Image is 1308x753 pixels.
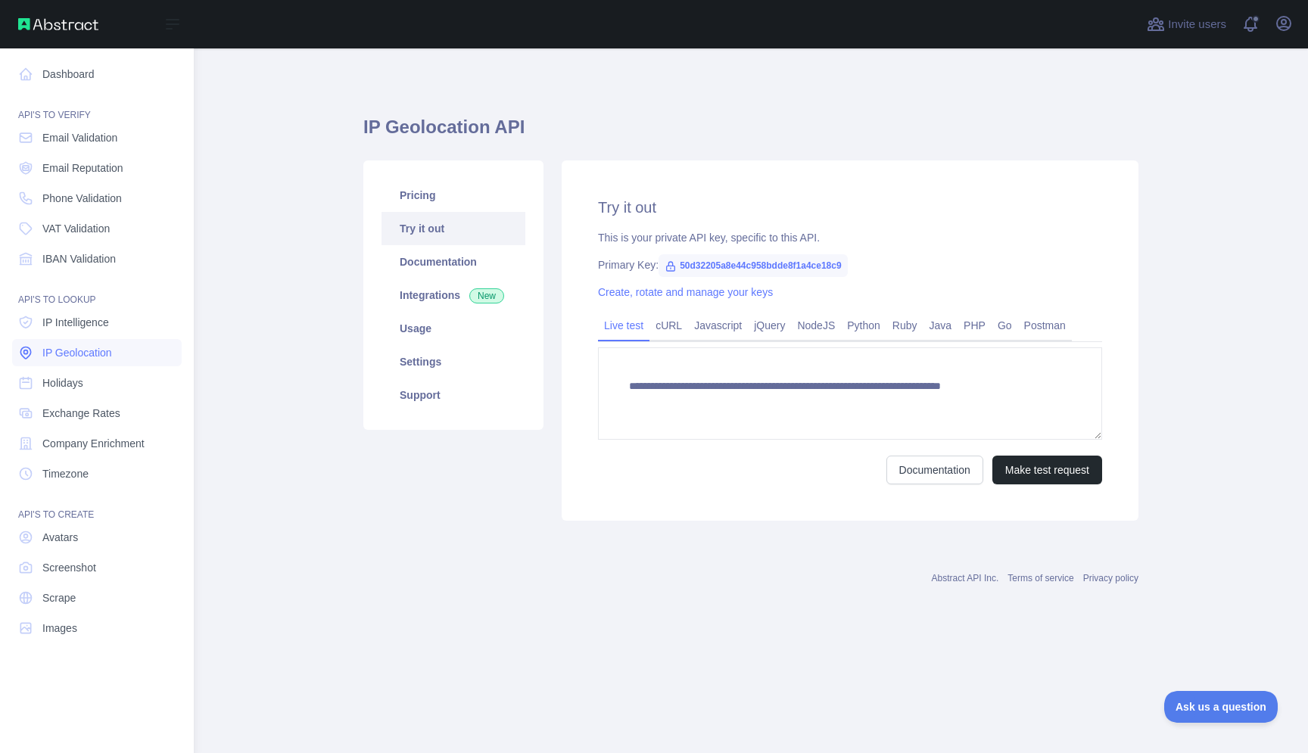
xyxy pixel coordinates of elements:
a: Email Validation [12,124,182,151]
span: Phone Validation [42,191,122,206]
a: jQuery [748,313,791,338]
a: IP Geolocation [12,339,182,366]
a: Go [992,313,1018,338]
span: IBAN Validation [42,251,116,266]
a: Screenshot [12,554,182,581]
div: API'S TO CREATE [12,490,182,521]
a: Dashboard [12,61,182,88]
a: Documentation [886,456,983,484]
iframe: Toggle Customer Support [1164,691,1278,723]
a: Python [841,313,886,338]
a: Postman [1018,313,1072,338]
button: Make test request [992,456,1102,484]
div: Primary Key: [598,257,1102,272]
a: Abstract API Inc. [932,573,999,583]
a: Privacy policy [1083,573,1138,583]
span: New [469,288,504,303]
a: Integrations New [381,278,525,312]
span: Invite users [1168,16,1226,33]
span: Images [42,621,77,636]
a: Support [381,378,525,412]
a: Pricing [381,179,525,212]
div: API'S TO LOOKUP [12,275,182,306]
span: Company Enrichment [42,436,145,451]
a: Phone Validation [12,185,182,212]
span: VAT Validation [42,221,110,236]
a: VAT Validation [12,215,182,242]
a: PHP [958,313,992,338]
span: 50d32205a8e44c958bdde8f1a4ce18c9 [659,254,848,277]
a: Holidays [12,369,182,397]
a: Live test [598,313,649,338]
div: This is your private API key, specific to this API. [598,230,1102,245]
span: Email Reputation [42,160,123,176]
span: Screenshot [42,560,96,575]
span: Scrape [42,590,76,605]
span: Email Validation [42,130,117,145]
a: Scrape [12,584,182,611]
a: Exchange Rates [12,400,182,427]
a: NodeJS [791,313,841,338]
a: Email Reputation [12,154,182,182]
img: Abstract API [18,18,98,30]
a: Ruby [886,313,923,338]
span: Exchange Rates [42,406,120,421]
span: IP Geolocation [42,345,112,360]
a: Terms of service [1007,573,1073,583]
span: Avatars [42,530,78,545]
a: Java [923,313,958,338]
a: Javascript [688,313,748,338]
h1: IP Geolocation API [363,115,1138,151]
a: IP Intelligence [12,309,182,336]
a: Images [12,615,182,642]
button: Invite users [1144,12,1229,36]
a: Documentation [381,245,525,278]
span: Timezone [42,466,89,481]
span: Holidays [42,375,83,391]
div: API'S TO VERIFY [12,91,182,121]
a: IBAN Validation [12,245,182,272]
h2: Try it out [598,197,1102,218]
a: Settings [381,345,525,378]
a: Timezone [12,460,182,487]
a: cURL [649,313,688,338]
a: Avatars [12,524,182,551]
a: Company Enrichment [12,430,182,457]
a: Usage [381,312,525,345]
a: Try it out [381,212,525,245]
span: IP Intelligence [42,315,109,330]
a: Create, rotate and manage your keys [598,286,773,298]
